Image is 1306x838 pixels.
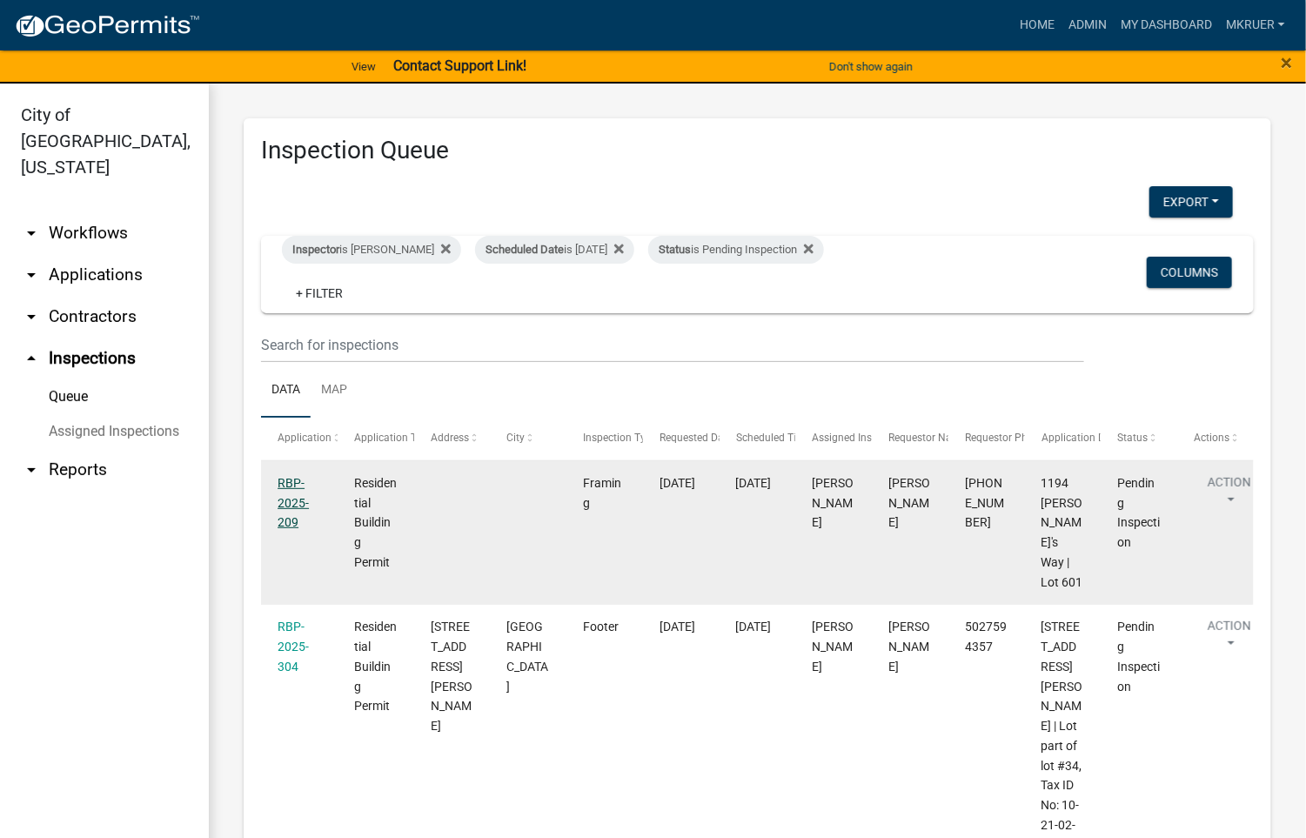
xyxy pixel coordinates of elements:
div: [DATE] [736,617,779,637]
span: Scheduled Time [736,432,811,444]
div: [DATE] [736,473,779,493]
datatable-header-cell: Scheduled Time [720,418,796,459]
datatable-header-cell: Requestor Name [872,418,948,459]
span: JEFFERSONVILLE [506,620,548,693]
datatable-header-cell: Actions [1177,418,1254,459]
button: Columns [1147,257,1232,288]
datatable-header-cell: Application [261,418,338,459]
i: arrow_drop_down [21,459,42,480]
datatable-header-cell: Address [414,418,491,459]
span: Application Type [354,432,433,444]
datatable-header-cell: Inspection Type [566,418,643,459]
a: mkruer [1219,9,1292,42]
span: Scheduled Date [486,243,564,256]
i: arrow_drop_down [21,306,42,327]
span: Application Description [1041,432,1151,444]
div: is [DATE] [475,236,634,264]
a: Map [311,363,358,419]
i: arrow_drop_down [21,223,42,244]
span: 09/17/2025 [660,620,695,634]
span: Inspection Type [583,432,657,444]
span: 09/17/2025 [660,476,695,490]
span: Footer [583,620,619,634]
datatable-header-cell: Requestor Phone [948,418,1025,459]
i: arrow_drop_down [21,265,42,285]
button: Action [1194,617,1265,660]
a: Admin [1062,9,1114,42]
datatable-header-cell: Assigned Inspector [795,418,872,459]
strong: Contact Support Link! [393,57,526,74]
span: Status [659,243,691,256]
span: Address [431,432,469,444]
span: 1194 Dustin's Way | Lot 601 [1041,476,1083,589]
span: Pending Inspection [1118,620,1161,693]
input: Search for inspections [261,327,1084,363]
datatable-header-cell: Application Type [338,418,414,459]
span: Mike [888,476,930,530]
button: Close [1282,52,1293,73]
span: Requestor Name [888,432,967,444]
span: 5027594357 [965,620,1007,654]
span: Residential Building Permit [354,476,397,569]
datatable-header-cell: Requested Date [643,418,720,459]
span: Pending Inspection [1118,476,1161,549]
span: 3215 ASHER WAY [431,620,472,733]
span: Requestor Phone [965,432,1045,444]
datatable-header-cell: Application Description [1025,418,1102,459]
span: Actions [1194,432,1229,444]
span: Status [1118,432,1149,444]
h3: Inspection Queue [261,136,1254,165]
span: Inspector [292,243,339,256]
span: Framing [583,476,621,510]
div: is [PERSON_NAME] [282,236,461,264]
a: RBP-2025-304 [278,620,309,674]
a: RBP-2025-209 [278,476,309,530]
datatable-header-cell: City [490,418,566,459]
span: Application [278,432,332,444]
datatable-header-cell: Status [1101,418,1177,459]
span: Mike Kruer [813,476,854,530]
span: Martin Salavec [888,620,930,674]
span: 502-664-0569 [965,476,1004,530]
i: arrow_drop_up [21,348,42,369]
a: Home [1013,9,1062,42]
a: View [345,52,383,81]
a: + Filter [282,278,357,309]
span: Mike Kruer [813,620,854,674]
button: Don't show again [822,52,920,81]
button: Action [1194,473,1265,517]
span: City [506,432,525,444]
a: My Dashboard [1114,9,1219,42]
button: Export [1149,186,1233,218]
span: × [1282,50,1293,75]
a: Data [261,363,311,419]
span: Residential Building Permit [354,620,397,713]
div: is Pending Inspection [648,236,824,264]
span: Requested Date [660,432,733,444]
span: Assigned Inspector [813,432,902,444]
